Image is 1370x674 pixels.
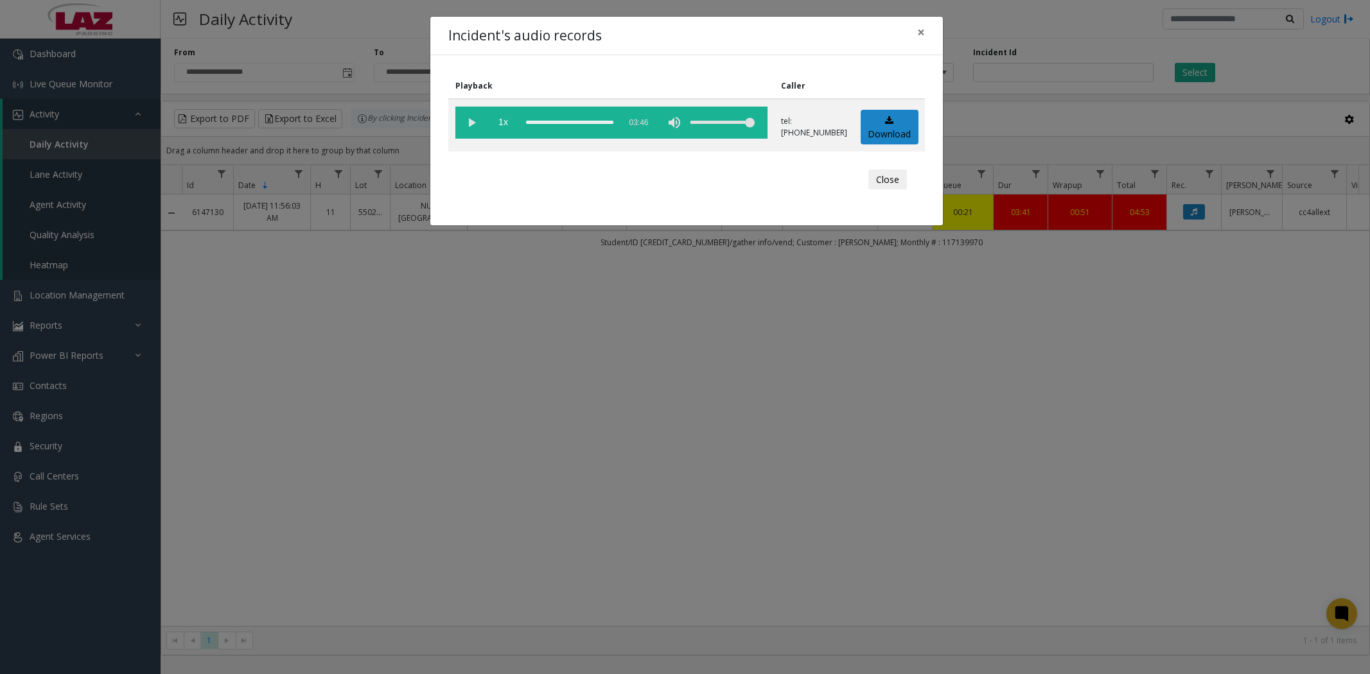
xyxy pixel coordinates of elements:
span: playback speed button [487,107,520,139]
span: × [917,23,925,41]
p: tel:[PHONE_NUMBER] [781,116,847,139]
button: Close [908,17,934,48]
th: Caller [774,73,854,99]
th: Playback [448,73,774,99]
a: Download [861,110,918,145]
div: scrub bar [526,107,613,139]
button: Close [868,169,907,190]
div: volume level [690,107,755,139]
h4: Incident's audio records [448,26,602,46]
